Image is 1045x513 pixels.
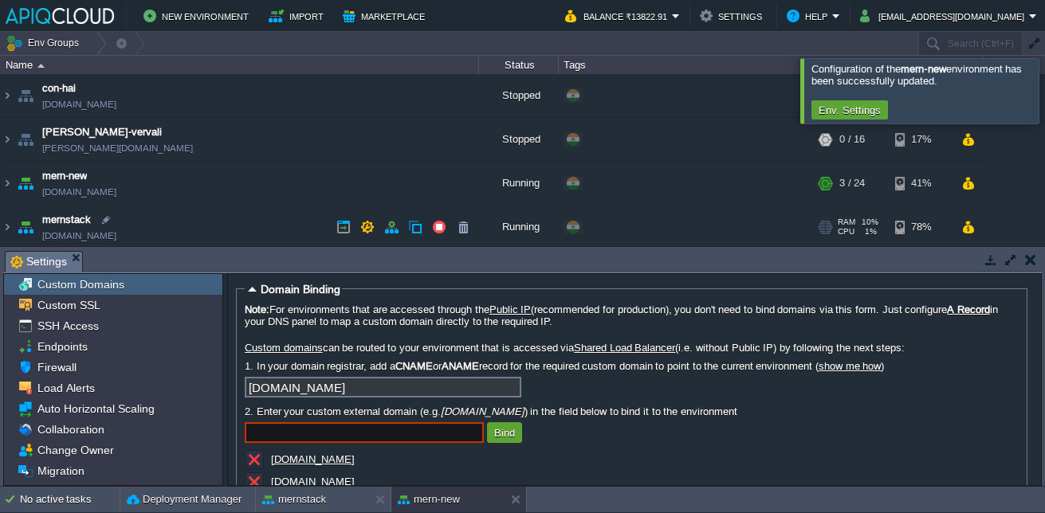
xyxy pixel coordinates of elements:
[480,56,558,74] div: Status
[895,206,947,249] div: 78%
[398,491,460,507] button: mern-new
[42,80,76,96] a: con-hai
[14,206,37,249] img: AMDAwAAAACH5BAEAAAAALAAAAAABAAEAAAICRAEAOw==
[343,6,430,25] button: Marketplace
[42,124,162,140] a: [PERSON_NAME]-vervali
[560,56,813,74] div: Tags
[395,360,433,372] b: CNAME
[34,464,87,478] a: Migration
[37,64,45,68] img: AMDAwAAAACH5BAEAAAAALAAAAAABAAEAAAICRAEAOw==
[838,227,854,237] span: CPU
[1,118,14,161] img: AMDAwAAAACH5BAEAAAAALAAAAAABAAEAAAICRAEAOw==
[14,162,37,205] img: AMDAwAAAACH5BAEAAAAALAAAAAABAAEAAAICRAEAOw==
[811,63,1022,87] span: Configuration of the environment has been successfully updated.
[489,425,520,440] button: Bind
[2,56,478,74] div: Name
[574,342,675,354] a: Shared Load Balancer
[42,228,116,244] a: [DOMAIN_NAME]
[271,476,355,488] a: [DOMAIN_NAME]
[479,206,559,249] div: Running
[895,162,947,205] div: 41%
[815,56,983,74] div: Usage
[479,118,559,161] div: Stopped
[860,6,1029,25] button: [EMAIL_ADDRESS][DOMAIN_NAME]
[42,96,116,112] a: [DOMAIN_NAME]
[34,319,101,333] a: SSH Access
[34,298,103,312] a: Custom SSL
[10,252,67,272] span: Settings
[245,342,323,354] a: Custom domains
[479,74,559,117] div: Stopped
[787,6,832,25] button: Help
[245,303,269,315] b: Note:
[261,283,340,296] span: Domain Binding
[862,217,878,227] span: 10%
[489,303,532,315] a: Public IP
[269,6,328,25] button: Import
[42,168,87,184] a: mern-new
[34,401,157,416] a: Auto Horizontal Scaling
[262,491,326,507] button: mernstack
[1,162,14,205] img: AMDAwAAAACH5BAEAAAAALAAAAAABAAEAAAICRAEAOw==
[1,206,14,249] img: AMDAwAAAACH5BAEAAAAALAAAAAABAAEAAAICRAEAOw==
[1,74,14,117] img: AMDAwAAAACH5BAEAAAAALAAAAAABAAEAAAICRAEAOw==
[479,162,559,205] div: Running
[6,8,114,24] img: APIQCloud
[34,381,97,395] a: Load Alerts
[143,6,253,25] button: New Environment
[34,422,107,437] a: Collaboration
[814,103,886,117] button: Env. Settings
[700,6,767,25] button: Settings
[245,360,1019,372] label: 1. In your domain registrar, add a or record for the required custom domain to point to the curre...
[34,443,116,457] a: Change Owner
[442,360,479,372] b: ANAME
[895,118,947,161] div: 17%
[127,491,242,507] button: Deployment Manager
[34,277,127,292] a: Custom Domains
[42,212,91,228] a: mernstack
[34,360,79,374] a: Firewall
[838,217,855,227] span: RAM
[819,360,881,372] a: show me how
[14,118,37,161] img: AMDAwAAAACH5BAEAAAAALAAAAAABAAEAAAICRAEAOw==
[42,140,193,156] a: [PERSON_NAME][DOMAIN_NAME]
[901,63,945,75] b: mern-new
[14,74,37,117] img: AMDAwAAAACH5BAEAAAAALAAAAAABAAEAAAICRAEAOw==
[20,487,120,512] div: No active tasks
[839,162,865,205] div: 3 / 24
[34,484,73,499] a: Export
[42,184,116,200] a: [DOMAIN_NAME]
[6,32,84,54] button: Env Groups
[947,303,990,315] a: A Record
[565,6,672,25] button: Balance ₹13822.91
[861,227,877,237] span: 1%
[245,303,1019,327] label: For environments that are accessed through the (recommended for production), you don't need to bi...
[245,405,1019,417] label: 2. Enter your custom external domain (e.g. ) in the field below to bind it to the environment
[245,342,1019,354] label: can be routed to your environment that is accessed via (i.e. without Public IP) by following the ...
[441,405,524,417] i: [DOMAIN_NAME]
[839,118,865,161] div: 0 / 16
[271,453,355,465] a: [DOMAIN_NAME]
[34,339,90,354] a: Endpoints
